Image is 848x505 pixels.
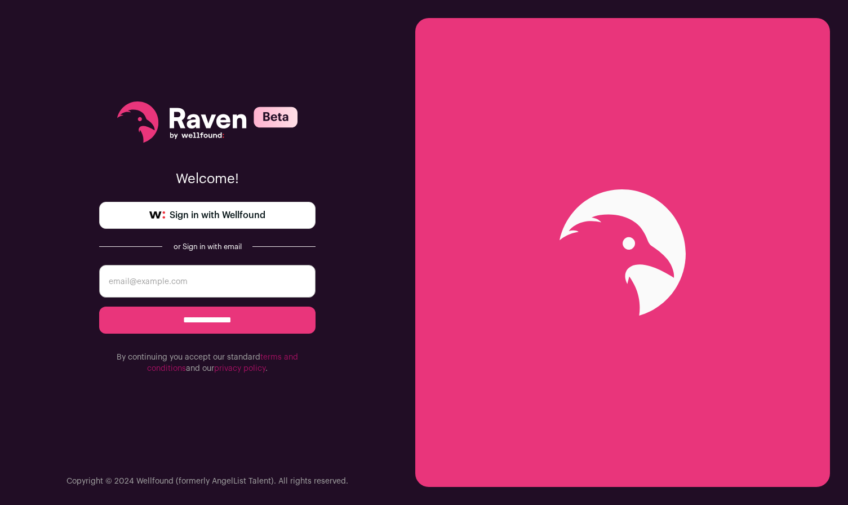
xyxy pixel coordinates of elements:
img: wellfound-symbol-flush-black-fb3c872781a75f747ccb3a119075da62bfe97bd399995f84a933054e44a575c4.png [149,211,165,219]
p: By continuing you accept our standard and our . [99,352,316,374]
a: privacy policy [214,365,265,373]
div: or Sign in with email [171,242,243,251]
p: Copyright © 2024 Wellfound (formerly AngelList Talent). All rights reserved. [66,476,348,487]
a: Sign in with Wellfound [99,202,316,229]
a: terms and conditions [147,353,298,373]
input: email@example.com [99,265,316,298]
span: Sign in with Wellfound [170,209,265,222]
p: Welcome! [99,170,316,188]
